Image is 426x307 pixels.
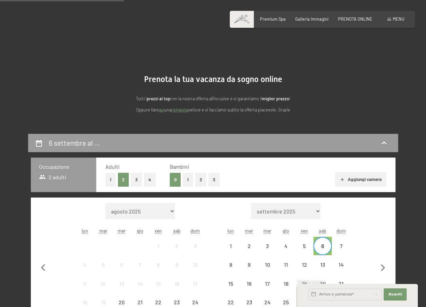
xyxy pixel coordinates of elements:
div: partenza/check-out non effettuabile [113,255,131,274]
div: 14 [131,281,148,298]
h3: Occupazione [39,163,88,170]
div: partenza/check-out non effettuabile [131,255,149,274]
button: 1 [105,173,116,187]
div: partenza/check-out non effettuabile [277,255,295,274]
div: partenza/check-out non effettuabile [295,255,313,274]
div: partenza/check-out non effettuabile [186,237,204,255]
abbr: martedì [99,228,107,233]
div: 6 [113,262,130,279]
div: partenza/check-out non effettuabile [76,274,94,292]
div: Tue Aug 05 2025 [94,255,113,274]
p: Tutti i con la nostra offerta all'incusive e vi garantiamo il ! [78,95,349,102]
div: Mon Aug 04 2025 [76,255,94,274]
button: 4 [144,173,156,187]
div: partenza/check-out non effettuabile [295,237,313,255]
button: Avanti [384,288,407,301]
div: 1 [150,243,167,260]
abbr: venerdì [301,228,308,233]
span: Richiesta express [297,280,325,284]
div: Sat Aug 16 2025 [168,274,186,292]
div: partenza/check-out non effettuabile [168,255,186,274]
div: 5 [95,262,112,279]
div: partenza/check-out non effettuabile [277,274,295,292]
div: Mon Sep 08 2025 [222,255,240,274]
div: partenza/check-out non effettuabile [258,255,277,274]
div: 4 [76,262,93,279]
div: Sat Sep 20 2025 [313,274,332,292]
abbr: giovedì [137,228,143,233]
div: Mon Aug 11 2025 [76,274,94,292]
div: partenza/check-out non effettuabile [240,255,258,274]
div: partenza/check-out non effettuabile [149,255,167,274]
abbr: lunedì [82,228,88,233]
div: 8 [150,262,167,279]
div: 10 [187,262,204,279]
div: partenza/check-out non effettuabile [332,274,350,292]
div: Sun Sep 21 2025 [332,274,350,292]
div: 11 [76,281,93,298]
a: Galleria immagini [295,16,328,22]
div: Wed Sep 17 2025 [258,274,277,292]
div: 18 [278,281,295,298]
abbr: domenica [337,228,346,233]
div: 6 [314,243,331,260]
div: Thu Aug 14 2025 [131,274,149,292]
span: Bambini [170,163,189,170]
div: partenza/check-out non effettuabile [332,237,350,255]
div: Fri Sep 19 2025 [295,274,313,292]
abbr: lunedì [227,228,234,233]
div: Sat Aug 02 2025 [168,237,186,255]
abbr: sabato [173,228,181,233]
div: Thu Sep 11 2025 [277,255,295,274]
abbr: sabato [319,228,326,233]
div: 17 [259,281,276,298]
div: 2 [241,243,258,260]
div: Wed Aug 13 2025 [113,274,131,292]
div: partenza/check-out non effettuabile [131,274,149,292]
button: Aggiungi camera [335,172,386,187]
div: Tue Sep 09 2025 [240,255,258,274]
div: Fri Sep 05 2025 [295,237,313,255]
div: 5 [296,243,313,260]
a: Premium Spa [260,16,286,22]
div: Mon Sep 01 2025 [222,237,240,255]
div: 9 [241,262,258,279]
div: Sun Aug 03 2025 [186,237,204,255]
div: Fri Aug 01 2025 [149,237,167,255]
span: Menu [393,16,404,22]
div: partenza/check-out non effettuabile [313,255,332,274]
div: 3 [187,243,204,260]
button: 0 [170,173,181,187]
abbr: martedì [245,228,253,233]
div: 16 [168,281,185,298]
button: 1 [183,173,193,187]
strong: prezzi al top [147,96,170,101]
div: 8 [222,262,239,279]
abbr: domenica [190,228,200,233]
abbr: mercoledì [263,228,271,233]
div: partenza/check-out possibile [313,237,332,255]
button: 2 [195,173,206,187]
div: partenza/check-out non effettuabile [94,255,113,274]
div: 16 [241,281,258,298]
div: partenza/check-out non effettuabile [186,255,204,274]
div: 2 [168,243,185,260]
div: 15 [222,281,239,298]
div: partenza/check-out non effettuabile [313,274,332,292]
div: Sun Sep 14 2025 [332,255,350,274]
div: Wed Aug 06 2025 [113,255,131,274]
div: Sat Sep 13 2025 [313,255,332,274]
a: quì [159,107,164,112]
div: partenza/check-out non effettuabile [113,274,131,292]
div: Wed Sep 10 2025 [258,255,277,274]
div: 11 [278,262,295,279]
div: Tue Sep 16 2025 [240,274,258,292]
div: partenza/check-out non effettuabile [222,237,240,255]
div: partenza/check-out non effettuabile [168,237,186,255]
div: partenza/check-out non effettuabile [222,255,240,274]
div: 3 [259,243,276,260]
div: Sun Aug 17 2025 [186,274,204,292]
div: 17 [187,281,204,298]
div: 12 [95,281,112,298]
